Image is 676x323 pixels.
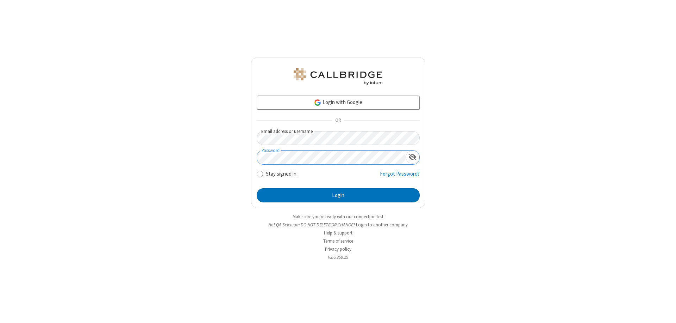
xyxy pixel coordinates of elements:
input: Password [257,151,406,164]
input: Email address or username [257,131,420,145]
a: Make sure you're ready with our connection test [293,214,383,220]
button: Login to another company [356,221,408,228]
a: Forgot Password? [380,170,420,183]
img: google-icon.png [314,99,321,106]
a: Privacy policy [325,246,351,252]
img: QA Selenium DO NOT DELETE OR CHANGE [292,68,384,85]
div: Show password [406,151,419,164]
a: Help & support [324,230,352,236]
a: Login with Google [257,96,420,110]
li: v2.6.350.19 [251,254,425,261]
span: OR [332,116,344,126]
button: Login [257,188,420,202]
iframe: Chat [658,305,671,318]
a: Terms of service [323,238,353,244]
label: Stay signed in [266,170,296,178]
li: Not QA Selenium DO NOT DELETE OR CHANGE? [251,221,425,228]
